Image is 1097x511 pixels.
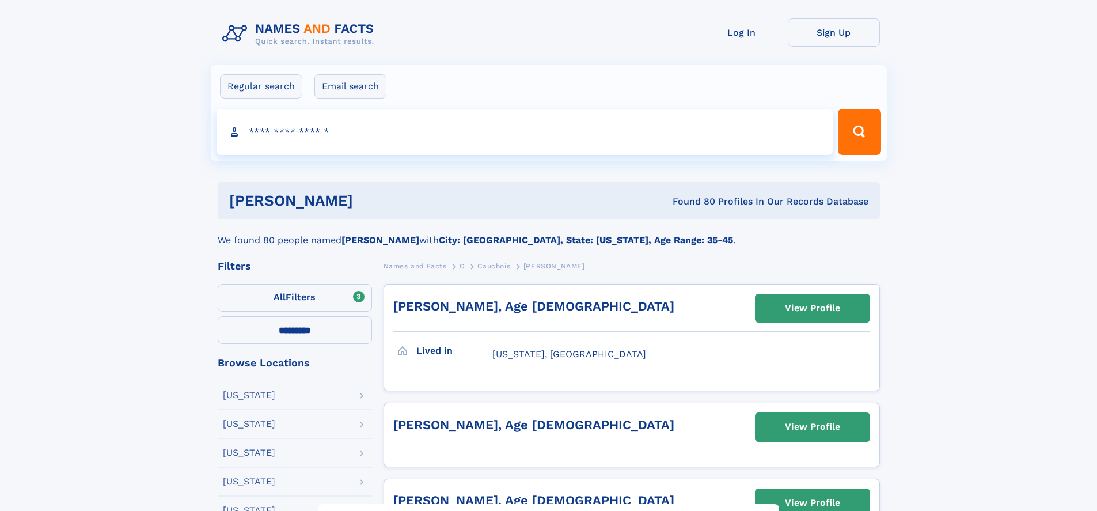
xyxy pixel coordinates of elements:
[341,234,419,245] b: [PERSON_NAME]
[439,234,733,245] b: City: [GEOGRAPHIC_DATA], State: [US_STATE], Age Range: 35-45
[785,295,840,321] div: View Profile
[492,349,646,359] span: [US_STATE], [GEOGRAPHIC_DATA]
[217,109,833,155] input: search input
[218,18,384,50] img: Logo Names and Facts
[513,195,868,208] div: Found 80 Profiles In Our Records Database
[838,109,880,155] button: Search Button
[223,448,275,457] div: [US_STATE]
[460,262,465,270] span: C
[393,418,674,432] a: [PERSON_NAME], Age [DEMOGRAPHIC_DATA]
[218,261,372,271] div: Filters
[384,259,447,273] a: Names and Facts
[460,259,465,273] a: C
[788,18,880,47] a: Sign Up
[229,194,513,208] h1: [PERSON_NAME]
[314,74,386,99] label: Email search
[223,477,275,486] div: [US_STATE]
[756,294,870,322] a: View Profile
[393,493,674,508] a: [PERSON_NAME], Age [DEMOGRAPHIC_DATA]
[477,262,510,270] span: Cauchois
[218,284,372,312] label: Filters
[523,262,585,270] span: [PERSON_NAME]
[274,292,286,302] span: All
[477,259,510,273] a: Cauchois
[696,18,788,47] a: Log In
[218,358,372,368] div: Browse Locations
[223,391,275,400] div: [US_STATE]
[416,341,492,361] h3: Lived in
[785,414,840,440] div: View Profile
[393,299,674,313] a: [PERSON_NAME], Age [DEMOGRAPHIC_DATA]
[223,419,275,429] div: [US_STATE]
[220,74,302,99] label: Regular search
[756,413,870,441] a: View Profile
[218,219,880,247] div: We found 80 people named with .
